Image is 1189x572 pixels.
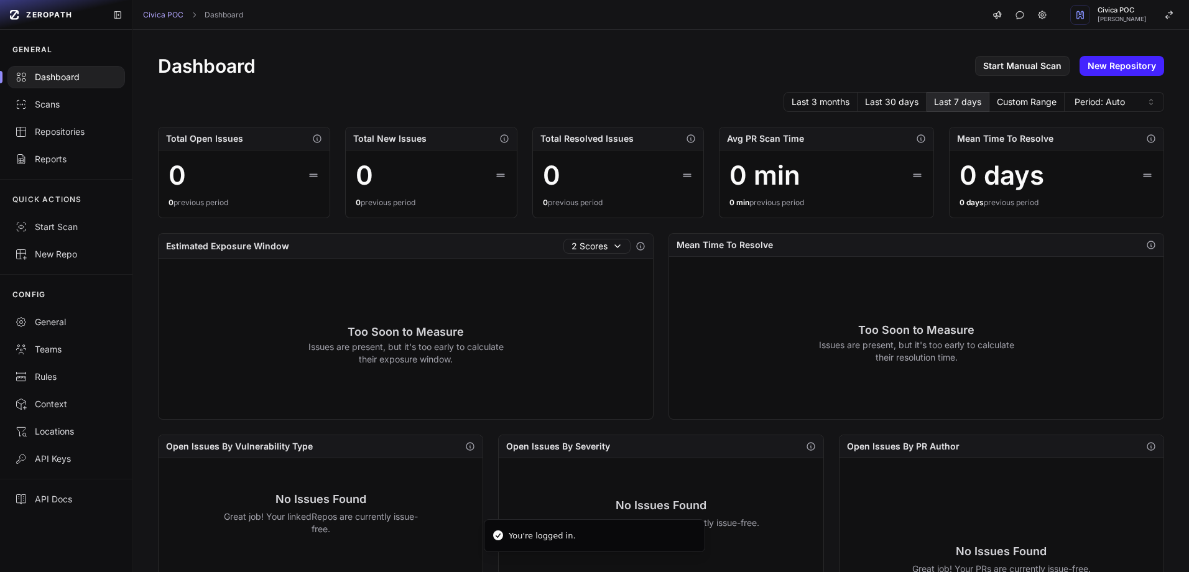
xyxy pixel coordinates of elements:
button: Last 7 days [927,92,989,112]
div: 0 days [960,160,1044,190]
p: Issues are present, but it's too early to calculate their exposure window. [308,341,504,366]
a: Civica POC [143,10,183,20]
h1: Dashboard [158,55,256,77]
div: 0 [543,160,560,190]
h3: Too Soon to Measure [308,323,504,341]
div: Locations [15,425,118,438]
button: Custom Range [989,92,1065,112]
h3: Too Soon to Measure [818,321,1014,339]
div: previous period [543,198,694,208]
p: Issues are present, but it's too early to calculate their resolution time. [818,339,1014,364]
h2: Total New Issues [353,132,427,145]
div: API Docs [15,493,118,505]
h2: Estimated Exposure Window [166,240,289,252]
h2: Mean Time To Resolve [677,239,773,251]
div: New Repo [15,248,118,261]
div: Dashboard [15,71,118,83]
p: GENERAL [12,45,52,55]
h3: No Issues Found [912,543,1091,560]
div: Repositories [15,126,118,138]
span: Period: Auto [1075,96,1125,108]
div: General [15,316,118,328]
div: previous period [356,198,507,208]
span: [PERSON_NAME] [1098,16,1147,22]
div: Context [15,398,118,410]
p: QUICK ACTIONS [12,195,82,205]
span: ZEROPATH [26,10,72,20]
div: Scans [15,98,118,111]
button: 2 Scores [563,239,631,254]
div: previous period [169,198,320,208]
span: Civica POC [1098,7,1147,14]
div: 0 [169,160,186,190]
h2: Total Resolved Issues [540,132,634,145]
svg: caret sort, [1146,97,1156,107]
h2: Open Issues By Vulnerability Type [166,440,313,453]
a: New Repository [1080,56,1164,76]
h2: Open Issues By Severity [506,440,610,453]
span: 0 [543,198,548,207]
svg: chevron right, [190,11,198,19]
div: Teams [15,343,118,356]
span: 0 days [960,198,984,207]
a: Start Manual Scan [975,56,1070,76]
div: API Keys [15,453,118,465]
span: 0 [356,198,361,207]
h2: Open Issues By PR Author [847,440,960,453]
h2: Total Open Issues [166,132,243,145]
div: previous period [729,198,923,208]
div: previous period [960,198,1154,208]
a: ZEROPATH [5,5,103,25]
h2: Mean Time To Resolve [957,132,1053,145]
p: CONFIG [12,290,45,300]
div: 0 [356,160,373,190]
button: Last 3 months [784,92,858,112]
h3: No Issues Found [223,491,419,508]
span: 0 min [729,198,749,207]
button: Last 30 days [858,92,927,112]
div: Reports [15,153,118,165]
div: Start Scan [15,221,118,233]
div: 0 min [729,160,800,190]
p: Great job! Your linkedRepos are currently issue-free. [223,510,419,535]
div: Rules [15,371,118,383]
h3: No Issues Found [563,497,759,514]
h2: Avg PR Scan Time [727,132,804,145]
nav: breadcrumb [143,10,243,20]
div: You're logged in. [509,530,576,542]
a: Dashboard [205,10,243,20]
span: 0 [169,198,173,207]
